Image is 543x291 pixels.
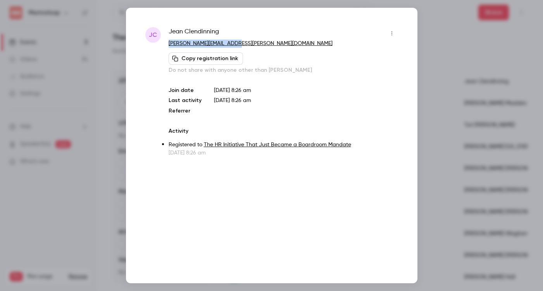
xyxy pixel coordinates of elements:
[169,141,398,149] p: Registered to
[169,41,333,46] a: [PERSON_NAME][EMAIL_ADDRESS][PERSON_NAME][DOMAIN_NAME]
[169,97,202,105] p: Last activity
[169,107,202,115] p: Referrer
[214,87,398,94] p: [DATE] 8:26 am
[169,66,398,74] p: Do not share with anyone other than [PERSON_NAME]
[169,149,398,157] p: [DATE] 8:26 am
[169,52,243,65] button: Copy registration link
[169,27,219,40] span: Jean Clendinning
[214,98,251,103] span: [DATE] 8:26 am
[204,142,351,147] a: The HR Initiative That Just Became a Boardroom Mandate
[169,87,202,94] p: Join date
[149,30,157,40] span: JC
[169,127,398,135] p: Activity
